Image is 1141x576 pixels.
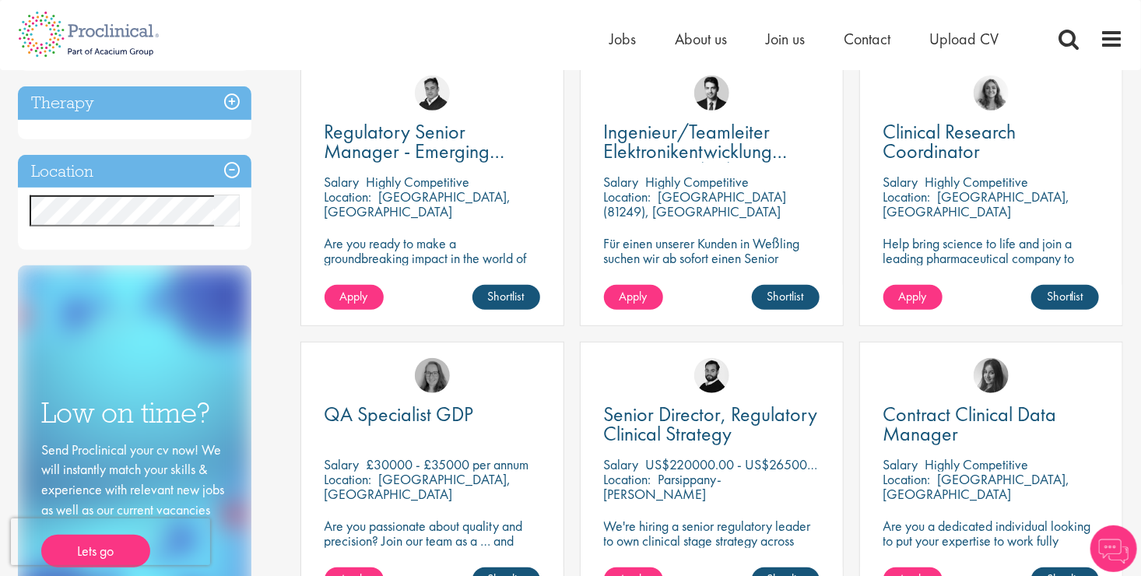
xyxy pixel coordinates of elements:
p: [GEOGRAPHIC_DATA], [GEOGRAPHIC_DATA] [883,470,1070,503]
img: Heidi Hennigan [974,358,1009,393]
img: Ingrid Aymes [415,358,450,393]
a: QA Specialist GDP [325,405,540,424]
p: £30000 - £35000 per annum [367,455,529,473]
span: Salary [883,455,918,473]
span: Apply [620,288,648,304]
a: Jobs [609,29,636,49]
span: Location: [325,188,372,205]
p: Are you ready to make a groundbreaking impact in the world of biotechnology? Join a growing compa... [325,236,540,310]
a: Shortlist [1031,285,1099,310]
span: Salary [604,173,639,191]
a: Contract Clinical Data Manager [883,405,1099,444]
img: Peter Duvall [415,76,450,111]
a: Apply [604,285,663,310]
a: Apply [325,285,384,310]
a: Ingenieur/Teamleiter Elektronikentwicklung Aviation (m/w/d) [604,122,820,161]
span: Salary [325,455,360,473]
span: Apply [899,288,927,304]
a: Clinical Research Coordinator [883,122,1099,161]
img: Nick Walker [694,358,729,393]
p: Help bring science to life and join a leading pharmaceutical company to play a key role in delive... [883,236,1099,310]
span: Salary [604,455,639,473]
span: Location: [604,470,651,488]
p: Highly Competitive [925,455,1029,473]
span: Senior Director, Regulatory Clinical Strategy [604,401,818,447]
span: Apply [340,288,368,304]
a: Contact [844,29,890,49]
span: Salary [325,173,360,191]
p: US$220000.00 - US$265000 per annum + Highly Competitive Salary [646,455,1030,473]
a: Join us [766,29,805,49]
p: We're hiring a senior regulatory leader to own clinical stage strategy across multiple programs. [604,518,820,563]
a: Upload CV [929,29,999,49]
a: Senior Director, Regulatory Clinical Strategy [604,405,820,444]
p: Highly Competitive [646,173,750,191]
span: Location: [604,188,651,205]
p: Highly Competitive [925,173,1029,191]
h3: Low on time? [41,398,228,428]
img: Thomas Wenig [694,76,729,111]
p: Highly Competitive [367,173,470,191]
span: Salary [883,173,918,191]
p: Für einen unserer Kunden in Weßling suchen wir ab sofort einen Senior Electronics Engineer Avioni... [604,236,820,295]
p: [GEOGRAPHIC_DATA] (81249), [GEOGRAPHIC_DATA] [604,188,787,220]
p: Are you a dedicated individual looking to put your expertise to work fully flexibly in a remote p... [883,518,1099,563]
p: [GEOGRAPHIC_DATA], [GEOGRAPHIC_DATA] [883,188,1070,220]
a: Shortlist [752,285,820,310]
span: Location: [325,470,372,488]
div: Send Proclinical your cv now! We will instantly match your skills & experience with relevant new ... [41,440,228,568]
h3: Location [18,155,251,188]
span: Ingenieur/Teamleiter Elektronikentwicklung Aviation (m/w/d) [604,118,788,184]
a: Regulatory Senior Manager - Emerging Markets [325,122,540,161]
span: Clinical Research Coordinator [883,118,1016,164]
span: QA Specialist GDP [325,401,474,427]
p: [GEOGRAPHIC_DATA], [GEOGRAPHIC_DATA] [325,188,511,220]
span: Location: [883,470,931,488]
h3: Therapy [18,86,251,120]
span: Contract Clinical Data Manager [883,401,1057,447]
a: Shortlist [472,285,540,310]
span: Regulatory Senior Manager - Emerging Markets [325,118,505,184]
a: Apply [883,285,943,310]
p: [GEOGRAPHIC_DATA], [GEOGRAPHIC_DATA] [325,470,511,503]
iframe: reCAPTCHA [11,518,210,565]
p: Parsippany-[PERSON_NAME][GEOGRAPHIC_DATA], [GEOGRAPHIC_DATA] [604,470,736,532]
span: Location: [883,188,931,205]
img: Chatbot [1090,525,1137,572]
a: About us [675,29,727,49]
img: Jackie Cerchio [974,76,1009,111]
